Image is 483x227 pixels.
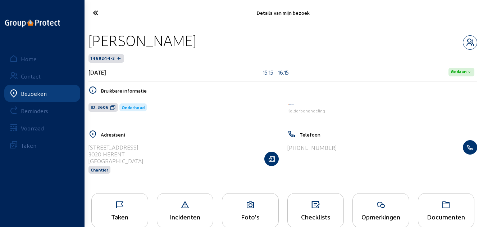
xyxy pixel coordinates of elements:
a: Home [4,50,80,67]
div: Reminders [21,107,48,114]
a: Taken [4,137,80,154]
div: 3020 HERENT [88,151,143,157]
div: Incidenten [157,213,213,221]
div: 15:15 - 16:15 [263,69,289,76]
img: Aqua Protect [287,104,295,106]
div: Checklists [288,213,344,221]
span: Kelderbehandeling [287,108,325,113]
h5: Adres(sen) [101,132,279,138]
span: 146924-1-2 [91,55,115,61]
h5: Telefoon [300,132,478,138]
div: [DATE] [88,69,106,76]
div: Opmerkingen [353,213,409,221]
div: Details van mijn bezoek [150,10,416,16]
span: Gedaan [451,69,466,75]
div: Taken [92,213,148,221]
div: Taken [21,142,36,149]
span: Onderhoud [122,105,145,110]
span: ID: 3606 [91,104,109,110]
div: Bezoeken [21,90,47,97]
div: Documenten [418,213,474,221]
div: [PHONE_NUMBER] [287,144,337,151]
a: Voorraad [4,119,80,137]
div: [GEOGRAPHIC_DATA] [88,157,143,164]
a: Contact [4,67,80,85]
a: Reminders [4,102,80,119]
div: Foto's [222,213,278,221]
div: [PERSON_NAME] [88,31,196,50]
div: Voorraad [21,125,44,132]
span: Chantier [91,167,108,172]
div: Home [21,55,37,62]
a: Bezoeken [4,85,80,102]
img: logo-oneline.png [5,19,60,27]
div: Contact [21,73,41,80]
h5: Bruikbare informatie [101,88,477,94]
div: [STREET_ADDRESS] [88,144,143,151]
